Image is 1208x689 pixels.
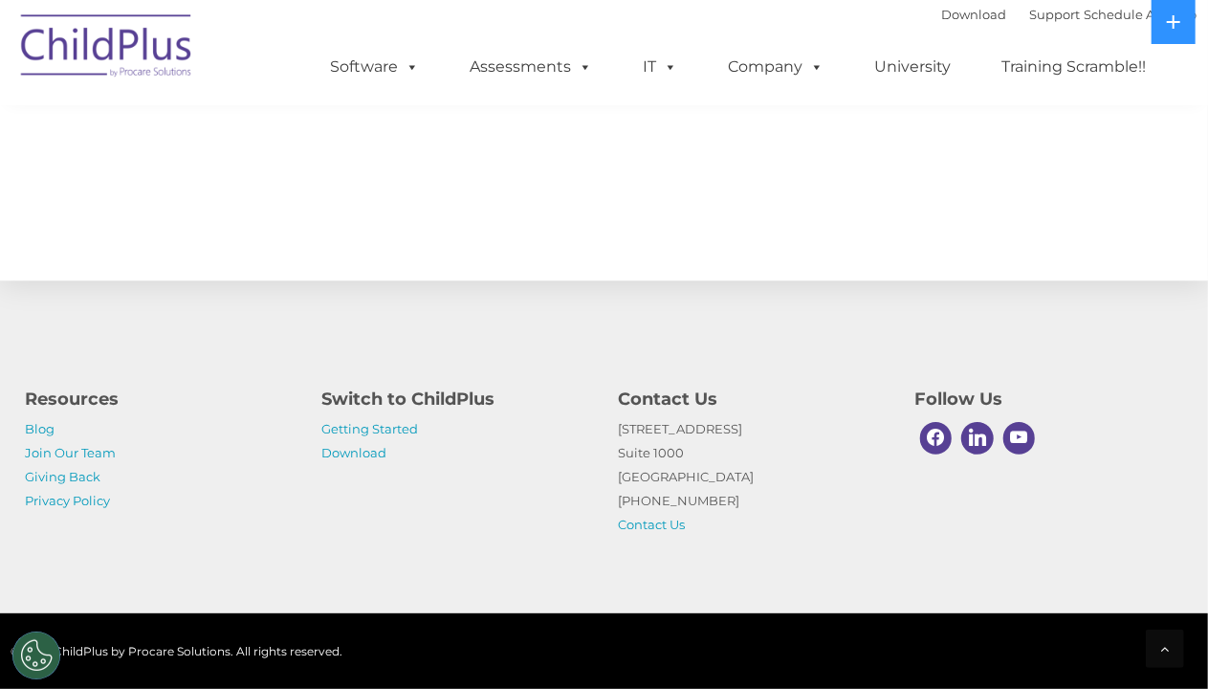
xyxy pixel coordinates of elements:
a: Linkedin [956,417,999,459]
a: Blog [26,421,55,436]
a: Youtube [999,417,1041,459]
img: ChildPlus by Procare Solutions [11,1,203,97]
a: Download [322,445,387,460]
a: Training Scramble!! [983,48,1166,86]
a: Giving Back [26,469,101,484]
a: Company [710,48,844,86]
h4: Contact Us [619,386,887,412]
h4: Follow Us [915,386,1183,412]
a: Privacy Policy [26,493,111,508]
a: IT [625,48,697,86]
h4: Resources [26,386,294,412]
a: Facebook [915,417,957,459]
a: Join Our Team [26,445,117,460]
span: Phone number [266,205,347,219]
a: Assessments [451,48,612,86]
font: | [942,7,1197,22]
a: Download [942,7,1007,22]
a: Software [312,48,439,86]
a: University [856,48,971,86]
span: © 2025 ChildPlus by Procare Solutions. All rights reserved. [11,644,343,658]
span: Last name [266,126,324,141]
a: Schedule A Demo [1085,7,1197,22]
a: Getting Started [322,421,419,436]
button: Cookies Settings [12,632,60,679]
a: Support [1030,7,1081,22]
p: [STREET_ADDRESS] Suite 1000 [GEOGRAPHIC_DATA] [PHONE_NUMBER] [619,417,887,537]
a: Contact Us [619,517,686,532]
h4: Switch to ChildPlus [322,386,590,412]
